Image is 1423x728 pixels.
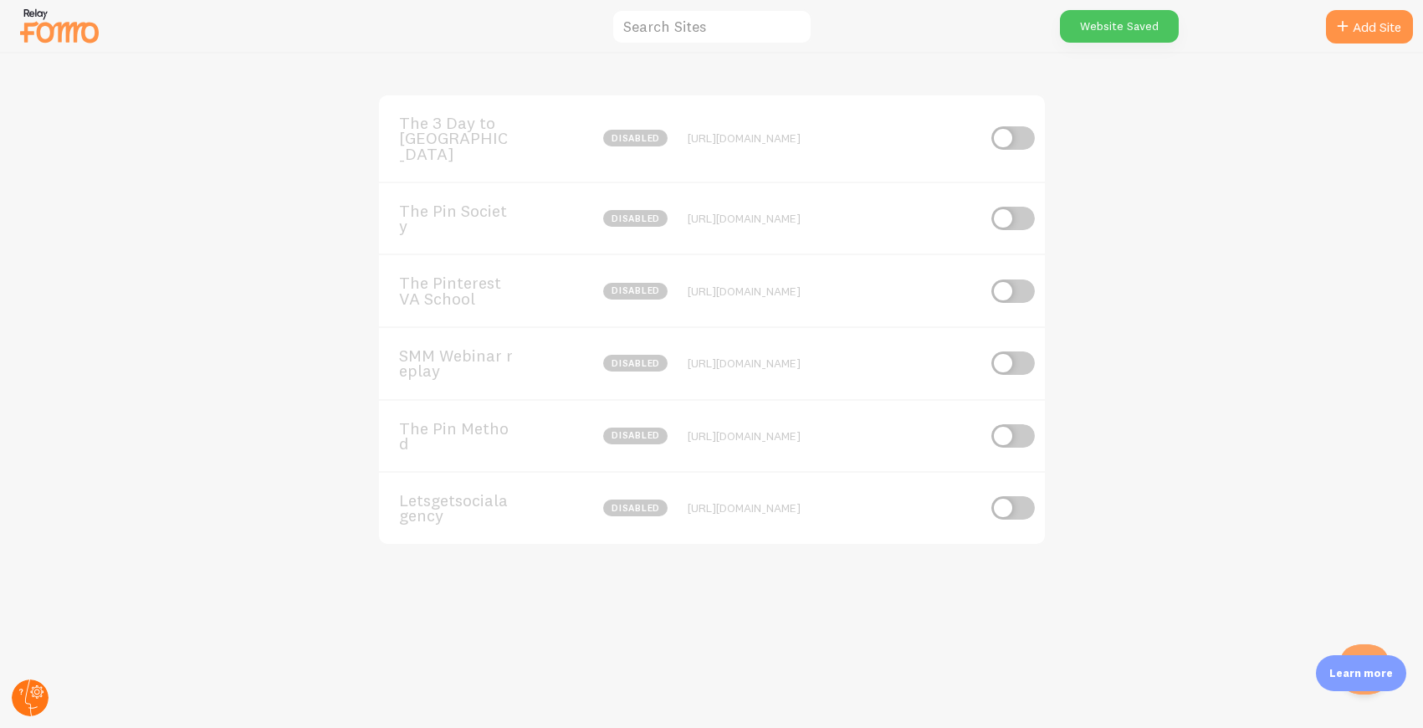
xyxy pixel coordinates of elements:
[399,275,534,306] span: The Pinterest VA School
[603,210,668,227] span: disabled
[688,356,976,371] div: [URL][DOMAIN_NAME]
[399,115,534,161] span: The 3 Day to [GEOGRAPHIC_DATA]
[1316,655,1406,691] div: Learn more
[399,348,534,379] span: SMM Webinar replay
[688,211,976,226] div: [URL][DOMAIN_NAME]
[603,130,668,146] span: disabled
[1329,665,1393,681] p: Learn more
[399,421,534,452] span: The Pin Method
[399,493,534,524] span: Letsgetsocialagency
[603,355,668,372] span: disabled
[603,283,668,300] span: disabled
[688,131,976,146] div: [URL][DOMAIN_NAME]
[688,284,976,299] div: [URL][DOMAIN_NAME]
[399,203,534,234] span: The Pin Society
[603,500,668,516] span: disabled
[1060,10,1179,43] div: Website Saved
[688,500,976,515] div: [URL][DOMAIN_NAME]
[18,4,101,47] img: fomo-relay-logo-orange.svg
[688,428,976,443] div: [URL][DOMAIN_NAME]
[1339,644,1390,695] iframe: Help Scout Beacon - Open
[603,428,668,444] span: disabled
